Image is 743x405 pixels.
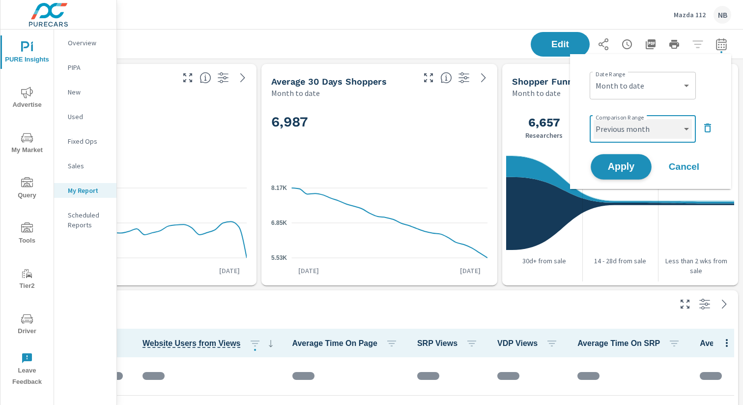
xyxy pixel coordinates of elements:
[54,158,116,173] div: Sales
[714,6,731,24] div: NB
[200,72,211,84] span: The number of dealer-specified goals completed by a visitor. [Source: This data is provided by th...
[54,134,116,149] div: Fixed Ops
[143,338,277,349] span: Website Users from Views
[68,161,109,171] p: Sales
[143,338,241,349] span: Website User is counting unique users per vehicle. A user may view multiple vehicles in one sessi...
[271,113,487,130] h2: 6,987
[3,87,51,111] span: Advertise
[54,60,116,75] div: PIPA
[54,208,116,232] div: Scheduled Reports
[235,70,251,86] a: See more details in report
[0,30,54,392] div: nav menu
[3,268,51,292] span: Tier2
[68,62,109,72] p: PIPA
[271,184,287,191] text: 8.17K
[271,87,320,99] p: Month to date
[3,222,51,247] span: Tools
[453,266,487,276] p: [DATE]
[421,70,436,86] button: Make Fullscreen
[531,32,590,57] button: Edit
[292,338,401,349] span: Average Time On Page
[476,70,491,86] a: See more details in report
[716,296,732,312] a: See more details in report
[54,85,116,99] div: New
[3,352,51,388] span: Leave Feedback
[440,72,452,84] span: A rolling 30 day total of daily Shoppers on the dealership website, averaged over the selected da...
[291,266,326,276] p: [DATE]
[68,186,109,195] p: My Report
[271,219,287,226] text: 6.85K
[68,210,109,230] p: Scheduled Reports
[180,70,196,86] button: Make Fullscreen
[594,34,613,54] button: Share Report
[68,38,109,48] p: Overview
[212,266,247,276] p: [DATE]
[601,162,641,172] span: Apply
[3,313,51,337] span: Driver
[30,113,247,130] h2: 33,561
[497,338,562,349] span: VDP Views
[54,183,116,198] div: My Report
[512,87,561,99] p: Month to date
[68,136,109,146] p: Fixed Ops
[417,338,482,349] span: SRP Views
[677,296,693,312] button: Make Fullscreen
[3,132,51,156] span: My Market
[712,34,731,54] button: Select Date Range
[664,162,704,171] span: Cancel
[271,76,387,87] h5: Average 30 Days Shoppers
[3,41,51,65] span: PURE Insights
[271,254,287,261] text: 5.53K
[655,155,714,179] button: Cancel
[541,40,580,49] span: Edit
[54,109,116,124] div: Used
[591,154,652,180] button: Apply
[674,10,706,19] p: Mazda 112
[3,177,51,201] span: Query
[54,35,116,50] div: Overview
[68,112,109,122] p: Used
[577,338,684,349] span: Average Time On SRP
[68,87,109,97] p: New
[512,76,581,87] h5: Shopper Funnel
